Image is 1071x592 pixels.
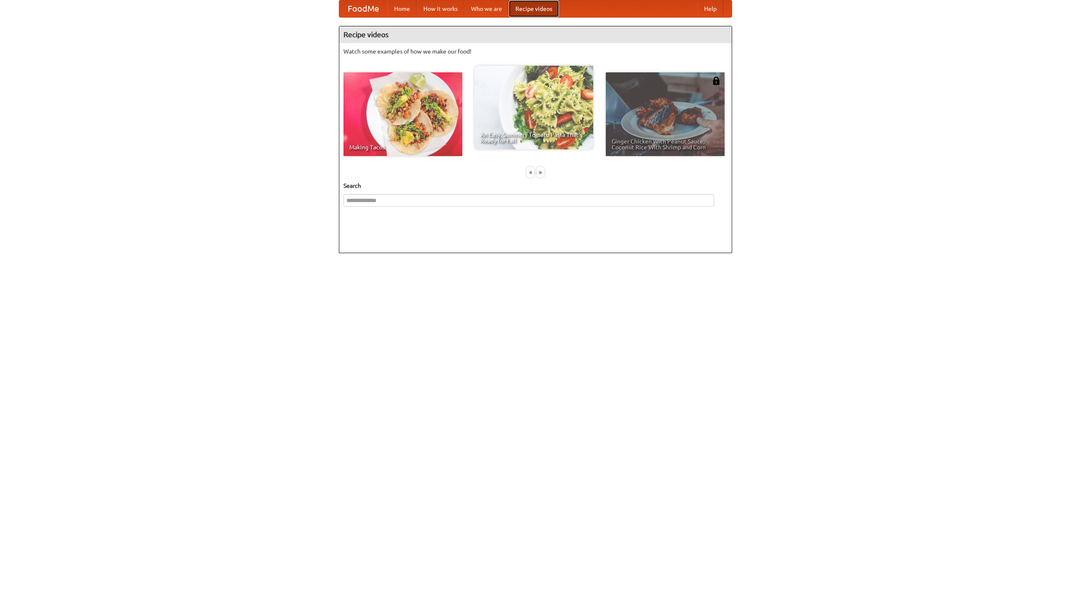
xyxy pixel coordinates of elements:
a: How it works [417,0,464,17]
div: » [537,167,544,177]
a: Making Tacos [343,72,462,156]
img: 483408.png [712,77,720,85]
h4: Recipe videos [339,26,732,43]
a: FoodMe [339,0,387,17]
span: Making Tacos [349,144,456,150]
span: An Easy, Summery Tomato Pasta That's Ready for Fall [480,132,587,144]
div: « [527,167,534,177]
a: Recipe videos [509,0,559,17]
a: Who we are [464,0,509,17]
a: Home [387,0,417,17]
a: An Easy, Summery Tomato Pasta That's Ready for Fall [474,66,593,149]
h5: Search [343,182,728,190]
a: Help [697,0,723,17]
p: Watch some examples of how we make our food! [343,47,728,56]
